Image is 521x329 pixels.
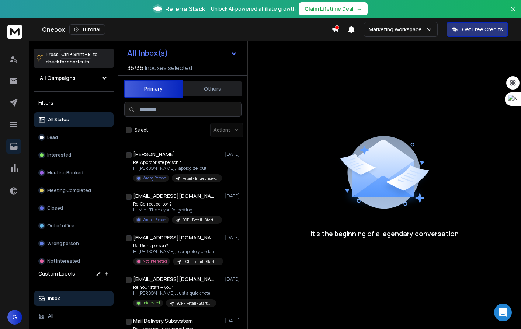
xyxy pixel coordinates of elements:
[34,130,114,145] button: Lead
[60,50,91,59] span: Ctrl + Shift + k
[225,276,242,282] p: [DATE]
[121,46,243,60] button: All Inbox(s)
[133,151,175,158] h1: [PERSON_NAME]
[133,276,214,283] h1: [EMAIL_ADDRESS][DOMAIN_NAME]
[165,4,205,13] span: ReferralStack
[34,309,114,323] button: All
[310,228,459,239] p: It’s the beginning of a legendary conversation
[34,218,114,233] button: Out of office
[46,51,98,66] p: Press to check for shortcuts.
[34,148,114,162] button: Interested
[34,183,114,198] button: Meeting Completed
[133,249,222,255] p: Hi [PERSON_NAME], I completely understand and
[48,295,60,301] p: Inbox
[183,81,242,97] button: Others
[182,176,218,181] p: Retail - Enterprise - [PERSON_NAME]
[182,217,218,223] p: ECP - Retail - Startup | [PERSON_NAME] - Version 1
[133,160,222,165] p: Re: Appropriate person?
[145,63,192,72] h3: Inboxes selected
[143,217,166,223] p: Wrong Person
[133,165,222,171] p: Hi [PERSON_NAME], I apologize, but
[42,24,331,35] div: Onebox
[143,259,167,264] p: Not Interested
[133,192,214,200] h1: [EMAIL_ADDRESS][DOMAIN_NAME]
[47,258,80,264] p: Not Interested
[211,5,296,13] p: Unlock AI-powered affiliate growth
[34,201,114,216] button: Closed
[225,151,242,157] p: [DATE]
[183,259,219,265] p: ECP - Retail - Startup | [PERSON_NAME] - Version 1
[40,74,76,82] h1: All Campaigns
[34,98,114,108] h3: Filters
[508,4,518,22] button: Close banner
[133,234,214,241] h1: [EMAIL_ADDRESS][DOMAIN_NAME]
[135,127,148,133] label: Select
[225,318,242,324] p: [DATE]
[47,170,83,176] p: Meeting Booked
[143,300,160,306] p: Interested
[47,152,71,158] p: Interested
[7,310,22,325] button: G
[124,80,183,98] button: Primary
[133,317,193,325] h1: Mail Delivery Subsystem
[127,63,143,72] span: 36 / 36
[494,304,512,321] div: Open Intercom Messenger
[38,270,75,277] h3: Custom Labels
[34,71,114,85] button: All Campaigns
[34,236,114,251] button: Wrong person
[225,193,242,199] p: [DATE]
[127,49,168,57] h1: All Inbox(s)
[369,26,425,33] p: Marketing Workspace
[47,188,91,193] p: Meeting Completed
[133,290,216,296] p: Hi [PERSON_NAME], Just a quick note
[143,175,166,181] p: Wrong Person
[48,117,69,123] p: All Status
[34,291,114,306] button: Inbox
[47,134,58,140] p: Lead
[47,205,63,211] p: Closed
[34,254,114,269] button: Not Interested
[176,301,212,306] p: ECP - Retail - Startup | [PERSON_NAME] - version 1
[133,201,222,207] p: Re: Correct person?
[299,2,368,15] button: Claim Lifetime Deal→
[133,207,222,213] p: Hi Mini, Thank you for getting
[357,5,362,13] span: →
[462,26,503,33] p: Get Free Credits
[447,22,508,37] button: Get Free Credits
[48,313,53,319] p: All
[225,235,242,241] p: [DATE]
[133,243,222,249] p: Re: Right person?
[47,241,79,246] p: Wrong person
[47,223,74,229] p: Out of office
[34,165,114,180] button: Meeting Booked
[34,112,114,127] button: All Status
[133,284,216,290] p: Re: Your staff = your
[69,24,105,35] button: Tutorial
